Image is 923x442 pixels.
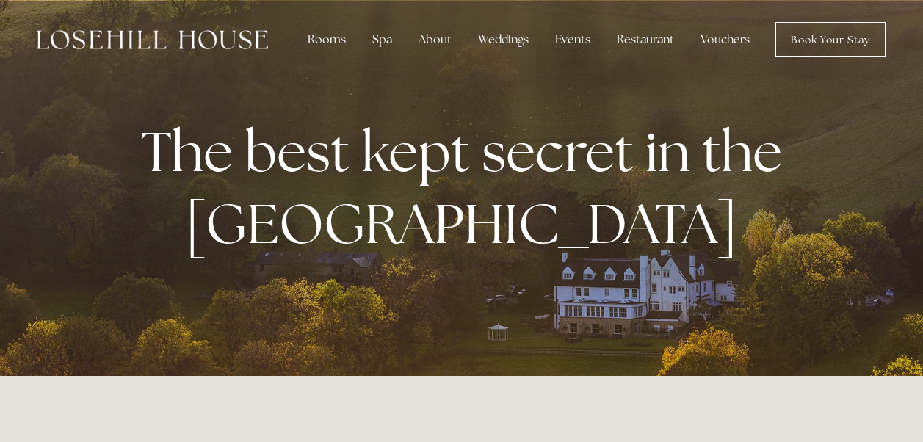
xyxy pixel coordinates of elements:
div: Events [543,25,602,54]
div: Weddings [466,25,540,54]
div: Restaurant [605,25,686,54]
img: Losehill House [37,30,268,49]
strong: The best kept secret in the [GEOGRAPHIC_DATA] [141,115,794,259]
div: Spa [361,25,404,54]
div: Rooms [296,25,358,54]
div: About [407,25,463,54]
a: Vouchers [689,25,761,54]
a: Book Your Stay [775,22,886,57]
